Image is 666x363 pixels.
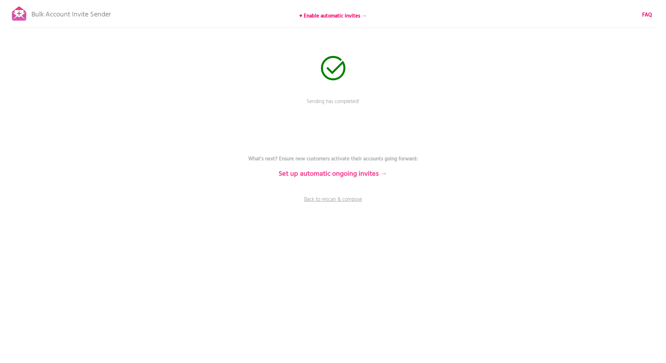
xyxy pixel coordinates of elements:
b: Set up automatic ongoing invites → [279,168,387,180]
p: Bulk Account Invite Sender [31,4,111,22]
b: What's next? Ensure new customers activate their accounts going forward: [248,155,418,163]
a: FAQ [642,11,652,19]
p: Sending has completed! [228,98,438,115]
b: ♥ Enable automatic invites → [299,12,367,20]
a: Back to rescan & compose [228,196,438,213]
